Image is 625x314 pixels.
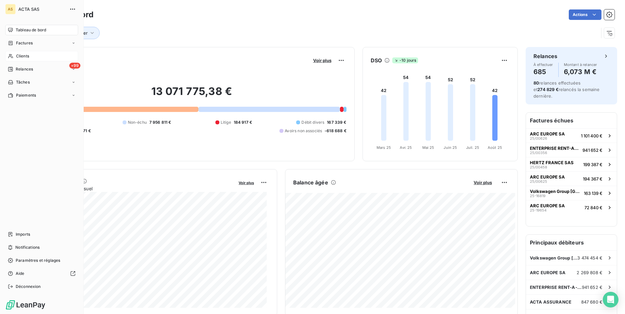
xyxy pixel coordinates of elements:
a: Clients [5,51,78,61]
button: Volkswagen Group [GEOGRAPHIC_DATA]25-16819163 139 € [526,186,617,200]
button: ENTERPRISE RENT-A-CAR - CITER SA25/00356941 652 € [526,143,617,157]
span: Litige [221,119,231,125]
span: 80 [533,80,539,86]
button: HERTZ FRANCE SAS25/00458199 387 € [526,157,617,171]
div: Open Intercom Messenger [603,292,618,307]
a: Paiements [5,90,78,101]
a: Imports [5,229,78,240]
span: Volkswagen Group [GEOGRAPHIC_DATA] [530,255,577,260]
span: Débit divers [301,119,324,125]
button: Voir plus [472,180,494,185]
button: Voir plus [237,180,256,185]
span: 25/00356 [530,151,547,155]
h6: Relances [533,52,557,60]
span: ENTERPRISE RENT-A-CAR - CITER SA [530,146,580,151]
span: 941 652 € [583,148,602,153]
span: 3 474 454 € [577,255,602,260]
h6: Factures échues [526,113,617,128]
span: ENTERPRISE RENT-A-CAR - CITER SA [530,285,582,290]
span: Factures [16,40,33,46]
span: Clients [16,53,29,59]
h6: Balance âgée [293,179,328,186]
span: 199 387 € [583,162,602,167]
span: Notifications [15,244,40,250]
span: ACTA SAS [18,7,65,12]
h4: 685 [533,67,553,77]
button: Voir plus [311,57,333,63]
span: Chiffre d'affaires mensuel [37,185,234,192]
tspan: Mai 25 [422,145,434,150]
span: ARC EUROPE SA [530,270,566,275]
span: -10 jours [392,57,418,63]
tspan: Août 25 [488,145,502,150]
h4: 6,073 M € [564,67,597,77]
span: Imports [16,231,30,237]
span: -618 688 € [325,128,346,134]
span: ARC EUROPE SA [530,131,565,136]
span: Déconnexion [16,284,41,290]
a: Tâches [5,77,78,87]
button: ARC EUROPE SA25-1965472 840 € [526,200,617,214]
span: 25-19654 [530,208,547,212]
span: 25/00626 [530,136,547,140]
span: Montant à relancer [564,63,597,67]
span: Volkswagen Group [GEOGRAPHIC_DATA] [530,189,581,194]
span: 194 367 € [583,176,602,181]
span: 2 269 808 € [577,270,602,275]
span: ACTA ASSURANCE [530,299,571,305]
h6: DSO [371,56,382,64]
tspan: Juil. 25 [466,145,479,150]
a: Factures [5,38,78,48]
h6: Principaux débiteurs [526,235,617,250]
a: +99Relances [5,64,78,74]
span: Non-échu [128,119,147,125]
button: ARC EUROPE SA25/00625194 367 € [526,171,617,186]
span: +99 [69,63,80,69]
span: 941 652 € [582,285,602,290]
tspan: Juin 25 [444,145,457,150]
tspan: Avr. 25 [400,145,412,150]
tspan: Mars 25 [377,145,391,150]
span: Voir plus [239,181,254,185]
span: Voir plus [313,58,331,63]
span: 25/00625 [530,180,547,183]
div: AS [5,4,16,14]
span: Paiements [16,92,36,98]
span: 7 956 811 € [149,119,171,125]
span: Tâches [16,79,30,85]
span: Aide [16,271,25,276]
span: ARC EUROPE SA [530,203,565,208]
span: Tableau de bord [16,27,46,33]
span: 184 917 € [234,119,252,125]
span: 1 101 400 € [581,133,602,138]
a: Tableau de bord [5,25,78,35]
span: Voir plus [474,180,492,185]
span: 72 840 € [584,205,602,210]
span: 163 139 € [584,191,602,196]
span: Relances [16,66,33,72]
span: À effectuer [533,63,553,67]
h2: 13 071 775,38 € [37,85,346,104]
span: ARC EUROPE SA [530,174,565,180]
span: Paramètres et réglages [16,258,60,263]
span: 274 829 € [537,87,558,92]
a: Paramètres et réglages [5,255,78,266]
span: HERTZ FRANCE SAS [530,160,574,165]
span: 25/00458 [530,165,547,169]
span: 847 680 € [581,299,602,305]
button: Actions [569,9,601,20]
img: Logo LeanPay [5,300,46,310]
span: Avoirs non associés [285,128,322,134]
a: Aide [5,268,78,279]
span: 167 339 € [327,119,346,125]
span: relances effectuées et relancés la semaine dernière. [533,80,600,99]
button: ARC EUROPE SA25/006261 101 400 € [526,128,617,143]
span: 25-16819 [530,194,546,198]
